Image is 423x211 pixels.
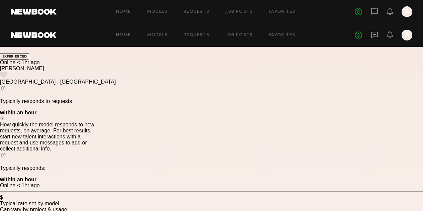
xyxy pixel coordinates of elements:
a: Job Posts [225,10,253,14]
a: A [402,6,412,17]
a: Favorites [269,10,296,14]
a: Requests [184,33,209,37]
a: Models [147,10,168,14]
a: Job Posts [225,33,253,37]
a: Requests [184,10,209,14]
a: Home [116,10,131,14]
a: Models [147,33,168,37]
a: A [402,30,412,40]
a: Home [116,33,131,37]
a: Favorites [269,33,296,37]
